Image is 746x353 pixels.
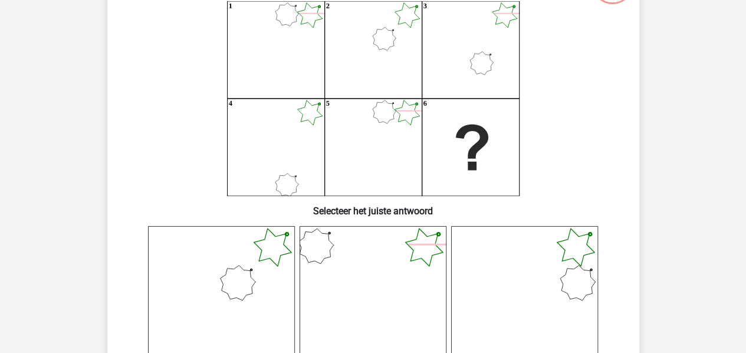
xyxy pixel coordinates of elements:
[126,196,620,217] h6: Selecteer het juiste antwoord
[228,2,232,11] text: 1
[326,100,329,108] text: 5
[423,2,426,11] text: 3
[228,100,232,108] text: 4
[326,2,329,11] text: 2
[423,100,426,108] text: 6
